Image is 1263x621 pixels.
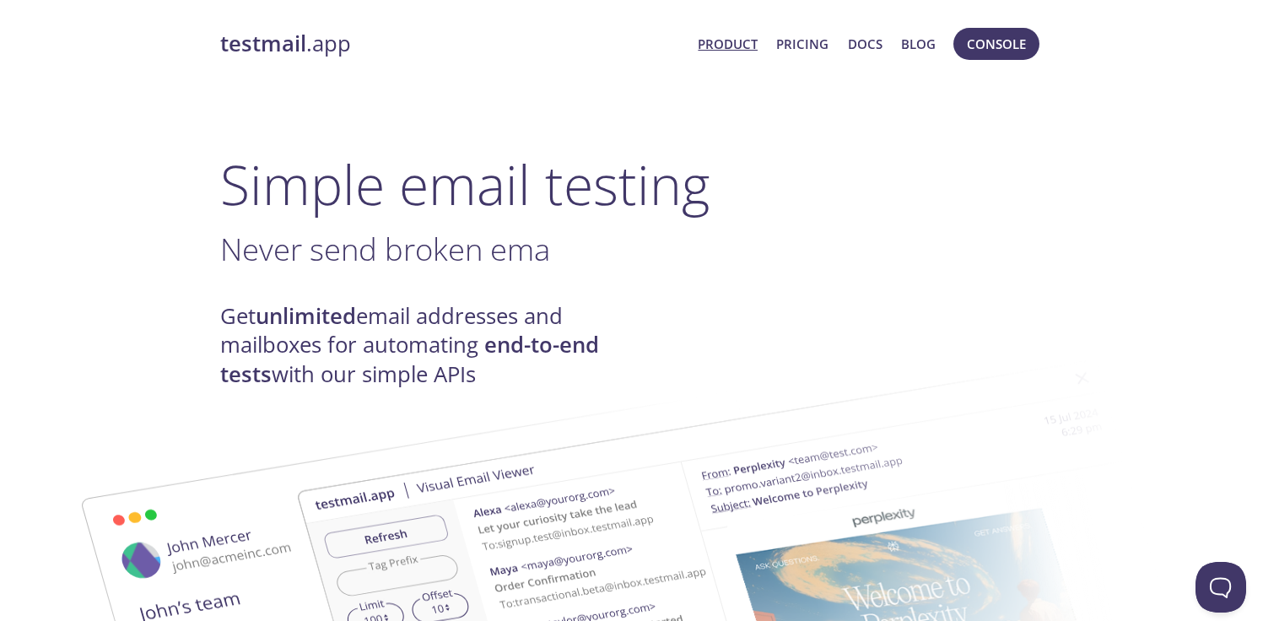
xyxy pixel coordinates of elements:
iframe: Help Scout Beacon - Open [1196,562,1246,613]
a: Docs [848,33,882,55]
span: Never send broken ema [220,228,550,270]
h1: Simple email testing [220,152,1044,217]
strong: end-to-end tests [220,330,599,388]
a: testmail.app [220,30,685,58]
button: Console [953,28,1039,60]
a: Blog [901,33,936,55]
strong: testmail [220,29,306,58]
a: Product [698,33,758,55]
h4: Get email addresses and mailboxes for automating with our simple APIs [220,302,632,389]
span: Console [967,33,1026,55]
a: Pricing [776,33,829,55]
strong: unlimited [256,301,356,331]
